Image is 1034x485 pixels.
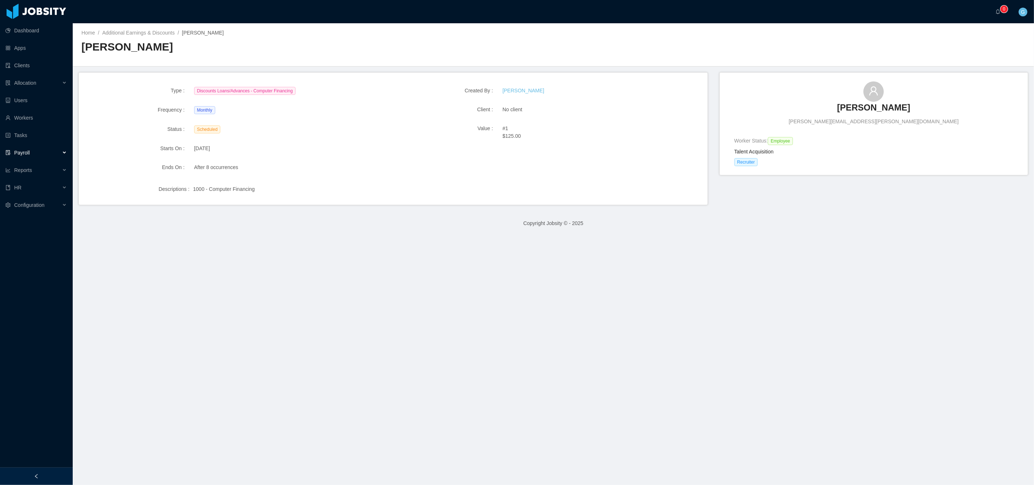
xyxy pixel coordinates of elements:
[14,167,32,173] span: Reports
[14,202,44,208] span: Configuration
[194,164,238,170] span: After 8 occurrences
[85,142,188,155] div: Starts On :
[81,40,553,55] h2: [PERSON_NAME]
[502,132,689,140] span: $125.00
[102,30,175,36] a: Additional Earnings & Discounts
[5,41,67,55] a: icon: appstoreApps
[500,103,692,116] div: No client
[734,158,758,166] span: Recruiter
[393,122,496,135] div: Value :
[5,93,67,108] a: icon: robotUsers
[502,88,544,93] a: [PERSON_NAME]
[1001,5,1008,13] sup: 0
[5,185,11,190] i: icon: book
[5,80,11,85] i: icon: solution
[182,30,224,36] span: [PERSON_NAME]
[14,80,36,86] span: Allocation
[194,106,215,114] span: Monthly
[869,86,879,96] i: icon: user
[85,161,188,174] div: Ends On :
[5,23,67,38] a: icon: pie-chartDashboard
[393,103,496,116] div: Client :
[5,150,11,155] i: icon: file-protect
[1021,8,1025,16] span: G
[177,30,179,36] span: /
[98,30,99,36] span: /
[734,138,768,144] span: Worker Status:
[5,203,11,208] i: icon: setting
[789,118,959,125] span: [PERSON_NAME][EMAIL_ADDRESS][PERSON_NAME][DOMAIN_NAME]
[5,111,67,125] a: icon: userWorkers
[85,103,188,117] div: Frequency :
[995,9,1001,14] i: icon: bell
[837,102,910,113] h3: [PERSON_NAME]
[194,125,221,133] span: Scheduled
[85,123,188,136] div: Status :
[85,84,188,97] div: Type :
[88,185,189,193] div: Descriptions :
[14,150,30,156] span: Payroll
[768,137,793,145] span: Employee
[502,125,689,132] span: # 1
[837,102,910,118] a: [PERSON_NAME]
[73,211,1034,236] footer: Copyright Jobsity © - 2025
[734,148,1019,156] h4: Talent Acquisition
[193,185,677,193] div: 1000 - Computer Financing
[5,58,67,73] a: icon: auditClients
[5,128,67,143] a: icon: profileTasks
[14,185,21,191] span: HR
[5,168,11,173] i: icon: line-chart
[393,84,496,97] div: Created By :
[81,30,95,36] a: Home
[194,145,210,151] span: [DATE]
[194,87,296,95] span: Discounts Loans/Advances - Computer Financing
